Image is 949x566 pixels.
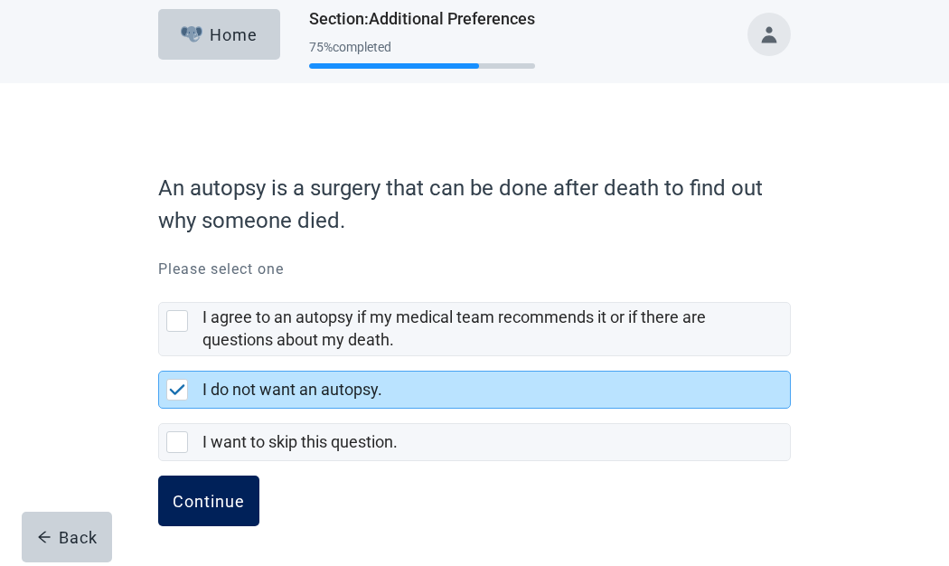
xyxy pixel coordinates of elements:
[158,259,791,280] p: Please select one
[747,13,791,56] button: Toggle account menu
[158,371,791,409] div: I do not want an autopsy., checkbox, selected
[22,512,112,562] button: arrow-leftBack
[202,380,382,399] label: I do not want an autopsy.
[181,25,258,43] div: Home
[309,6,535,32] h1: Section : Additional Preferences
[158,9,280,60] button: ElephantHome
[173,492,245,510] div: Continue
[202,307,706,349] label: I agree to an autopsy if my medical team recommends it or if there are questions about my death.
[181,26,203,42] img: Elephant
[158,302,791,356] div: I agree to an autopsy if my medical team recommends it or if there are questions about my death.,...
[37,528,98,546] div: Back
[309,33,535,77] div: Progress section
[309,40,535,54] div: 75 % completed
[202,432,398,451] label: I want to skip this question.
[37,530,52,544] span: arrow-left
[158,172,782,237] label: An autopsy is a surgery that can be done after death to find out why someone died.
[158,476,259,526] button: Continue
[158,423,791,461] div: I want to skip this question., checkbox, not selected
